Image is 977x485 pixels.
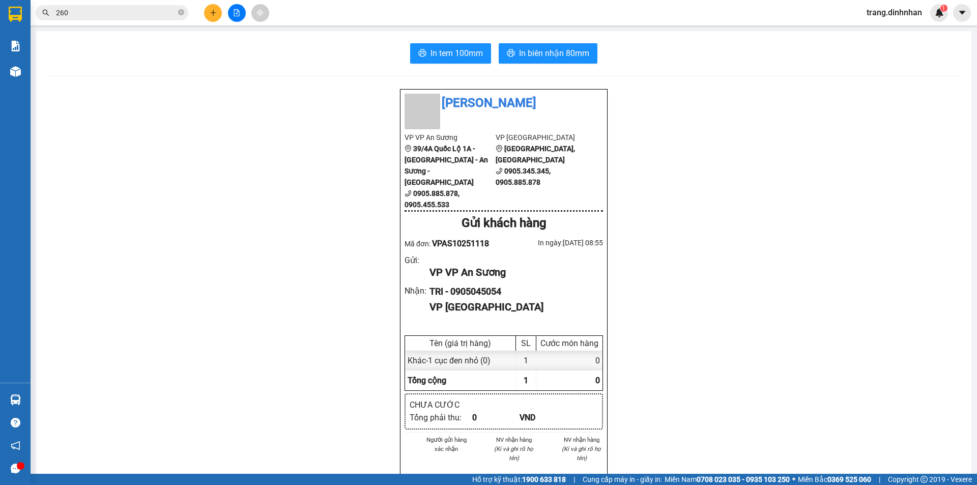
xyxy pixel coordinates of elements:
span: Cung cấp máy in - giấy in: [583,474,662,485]
div: TRI - 0905045054 [429,284,595,299]
button: printerIn tem 100mm [410,43,491,64]
span: environment [496,145,503,152]
img: logo-vxr [9,7,22,22]
div: SL [519,338,533,348]
b: [GEOGRAPHIC_DATA], [GEOGRAPHIC_DATA] [496,145,575,164]
div: VND [520,411,567,424]
b: 39/4A Quốc Lộ 1A - [GEOGRAPHIC_DATA] - An Sương - [GEOGRAPHIC_DATA] [5,56,68,120]
input: Tìm tên, số ĐT hoặc mã đơn [56,7,176,18]
li: VP VP An Sương [405,132,496,143]
span: aim [256,9,264,16]
span: Khác - 1 cục đen nhỏ (0) [408,356,491,365]
span: 0 [595,376,600,385]
sup: 1 [940,5,947,12]
span: 1 [524,376,528,385]
div: Tên (giá trị hàng) [408,338,513,348]
span: printer [507,49,515,59]
li: VP [GEOGRAPHIC_DATA] [70,43,135,77]
span: Miền Nam [665,474,790,485]
img: solution-icon [10,41,21,51]
span: close-circle [178,9,184,15]
span: plus [210,9,217,16]
span: phone [496,167,503,175]
b: 39/4A Quốc Lộ 1A - [GEOGRAPHIC_DATA] - An Sương - [GEOGRAPHIC_DATA] [405,145,488,186]
span: 1 [942,5,945,12]
div: 0 [536,351,602,370]
span: Miền Bắc [798,474,871,485]
div: Nhận : [405,284,429,297]
div: VP [GEOGRAPHIC_DATA] [429,299,595,315]
span: search [42,9,49,16]
span: notification [11,441,20,450]
div: VP VP An Sương [429,265,595,280]
img: warehouse-icon [10,66,21,77]
span: close-circle [178,8,184,18]
div: Tổng phải thu : [410,411,472,424]
div: Gửi : [405,254,429,267]
div: In ngày: [DATE] 08:55 [504,237,603,248]
span: environment [405,145,412,152]
li: VP [GEOGRAPHIC_DATA] [496,132,587,143]
i: (Kí và ghi rõ họ tên) [494,445,533,462]
img: icon-new-feature [935,8,944,17]
span: file-add [233,9,240,16]
div: 0 [472,411,520,424]
span: In biên nhận 80mm [519,47,589,60]
span: printer [418,49,426,59]
span: In tem 100mm [430,47,483,60]
i: (Kí và ghi rõ họ tên) [562,445,601,462]
span: message [11,464,20,473]
li: NV nhận hàng [560,435,603,444]
span: copyright [921,476,928,483]
button: file-add [228,4,246,22]
span: | [573,474,575,485]
span: question-circle [11,418,20,427]
button: plus [204,4,222,22]
span: VPAS10251118 [432,239,489,248]
li: [PERSON_NAME] [405,94,603,113]
span: ⚪️ [792,477,795,481]
span: environment [5,56,12,64]
button: aim [251,4,269,22]
button: caret-down [953,4,971,22]
b: 0905.885.878, 0905.455.533 [405,189,459,209]
button: printerIn biên nhận 80mm [499,43,597,64]
strong: 0708 023 035 - 0935 103 250 [697,475,790,483]
span: | [879,474,880,485]
div: 1 [516,351,536,370]
li: [PERSON_NAME] [5,5,148,24]
span: Hỗ trợ kỹ thuật: [472,474,566,485]
b: 0905.345.345, 0905.885.878 [496,167,551,186]
li: NV nhận hàng [493,435,536,444]
span: caret-down [958,8,967,17]
span: trang.dinhnhan [858,6,930,19]
div: Mã đơn: [405,237,504,250]
div: CHƯA CƯỚC [410,398,472,411]
strong: 0369 525 060 [827,475,871,483]
span: Tổng cộng [408,376,446,385]
strong: 1900 633 818 [522,475,566,483]
img: warehouse-icon [10,394,21,405]
li: Người gửi hàng xác nhận [425,435,468,453]
li: VP VP An Sương [5,43,70,54]
div: Gửi khách hàng [405,214,603,233]
span: phone [405,190,412,197]
div: Cước món hàng [539,338,600,348]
